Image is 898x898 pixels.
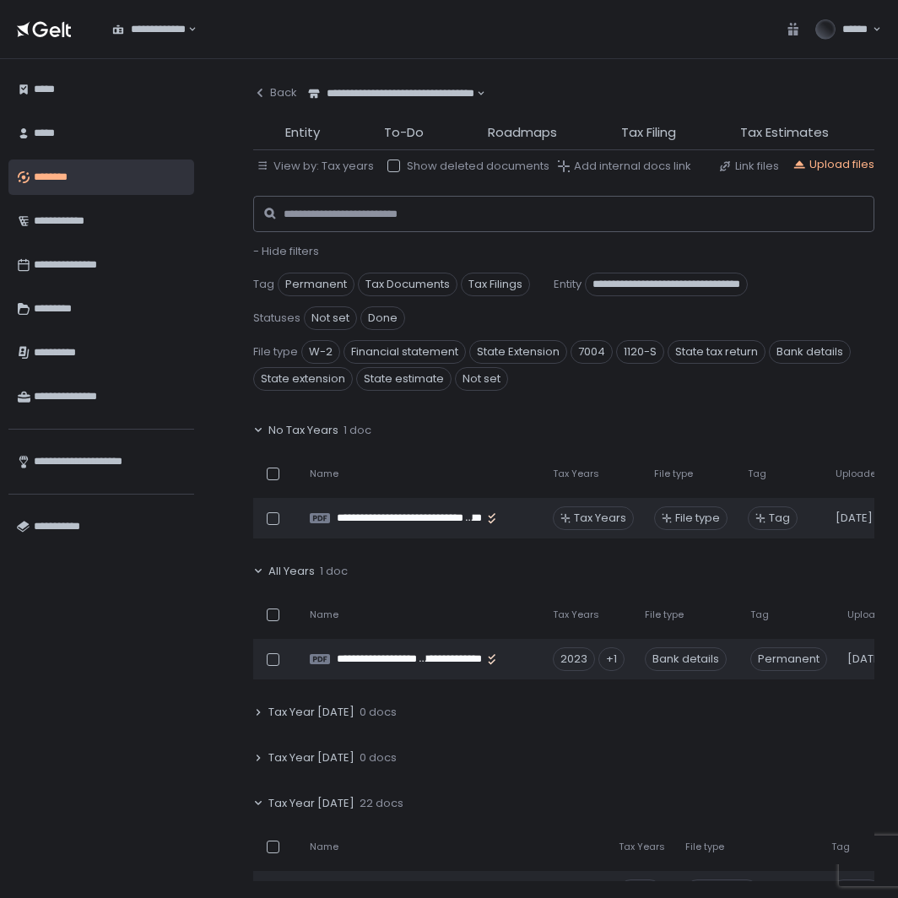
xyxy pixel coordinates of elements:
span: 1 doc [320,564,348,579]
span: Name [310,609,338,621]
span: Entity [554,277,582,292]
span: Tag [750,609,769,621]
div: +1 [598,647,625,671]
button: Upload files [793,157,874,172]
span: State Extension [469,340,567,364]
span: File type [685,841,724,853]
span: No Tax Years [268,423,338,438]
span: Done [360,306,405,330]
span: File type [654,468,693,480]
input: Search for option [474,85,475,102]
span: - Hide filters [253,243,319,259]
span: Bank details [769,340,851,364]
span: Tax Years [553,468,599,480]
span: Entity [285,123,320,143]
span: All Years [268,564,315,579]
input: Search for option [186,21,187,38]
span: Tax Year [DATE] [268,796,354,811]
span: Roadmaps [488,123,557,143]
button: Add internal docs link [557,159,691,174]
span: Tax Year [DATE] [268,705,354,720]
span: Not set [455,367,508,391]
div: Search for option [297,76,485,111]
span: Name [310,841,338,853]
span: 22 docs [360,796,403,811]
button: Back [253,76,297,110]
span: File type [645,609,684,621]
span: State estimate [356,367,452,391]
span: State extension [253,367,353,391]
span: Tag [253,277,274,292]
span: Tax Estimates [740,123,829,143]
span: 1 doc [344,423,371,438]
span: Tax Filing [621,123,676,143]
button: Link files [718,159,779,174]
div: Bank details [645,647,727,671]
span: Statuses [253,311,300,326]
button: - Hide filters [253,244,319,259]
span: Tag [769,511,790,526]
span: Uploaded [847,609,895,621]
div: Back [253,85,297,100]
span: Permanent [750,647,827,671]
span: 1120-S [616,340,664,364]
span: 0 docs [360,750,397,765]
span: Tax Years [553,609,599,621]
span: To-Do [384,123,424,143]
span: Tax Documents [358,273,457,296]
span: Tax Years [619,841,665,853]
span: State tax return [668,340,765,364]
span: 7004 [571,340,613,364]
span: Name [310,468,338,480]
span: 0 docs [360,705,397,720]
div: Search for option [101,12,197,47]
span: Tag [831,841,850,853]
span: Permanent [278,273,354,296]
span: Tag [748,468,766,480]
span: File type [253,344,298,360]
span: Financial statement [344,340,466,364]
div: 2023 [553,647,595,671]
span: File type [675,511,720,526]
span: Not set [304,306,357,330]
span: [DATE] [847,652,884,667]
button: View by: Tax years [257,159,374,174]
span: Tax Filings [461,273,530,296]
span: Tax Year [DATE] [268,750,354,765]
span: [DATE] [836,511,873,526]
span: W-2 [301,340,340,364]
span: Tax Years [574,511,626,526]
span: Uploaded [836,468,883,480]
